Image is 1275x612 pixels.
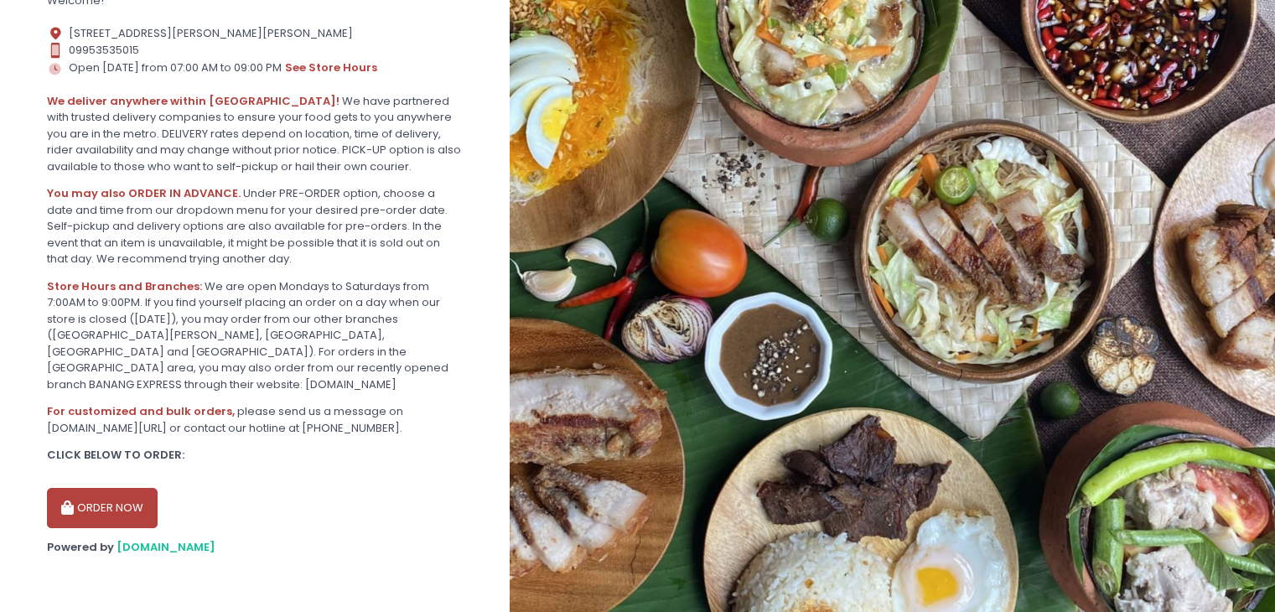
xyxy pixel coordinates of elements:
div: Under PRE-ORDER option, choose a date and time from our dropdown menu for your desired pre-order ... [47,185,463,267]
div: Open [DATE] from 07:00 AM to 09:00 PM [47,59,463,77]
b: We deliver anywhere within [GEOGRAPHIC_DATA]! [47,93,339,109]
b: You may also ORDER IN ADVANCE. [47,185,241,201]
button: ORDER NOW [47,488,158,528]
a: [DOMAIN_NAME] [117,539,215,555]
div: 09953535015 [47,42,463,59]
div: CLICK BELOW TO ORDER: [47,447,463,464]
div: [STREET_ADDRESS][PERSON_NAME][PERSON_NAME] [47,25,463,42]
div: We are open Mondays to Saturdays from 7:00AM to 9:00PM. If you find yourself placing an order on ... [47,278,463,393]
button: see store hours [284,59,378,77]
b: For customized and bulk orders, [47,403,235,419]
div: We have partnered with trusted delivery companies to ensure your food gets to you anywhere you ar... [47,93,463,175]
b: Store Hours and Branches: [47,278,202,294]
div: Powered by [47,539,463,556]
div: please send us a message on [DOMAIN_NAME][URL] or contact our hotline at [PHONE_NUMBER]. [47,403,463,436]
